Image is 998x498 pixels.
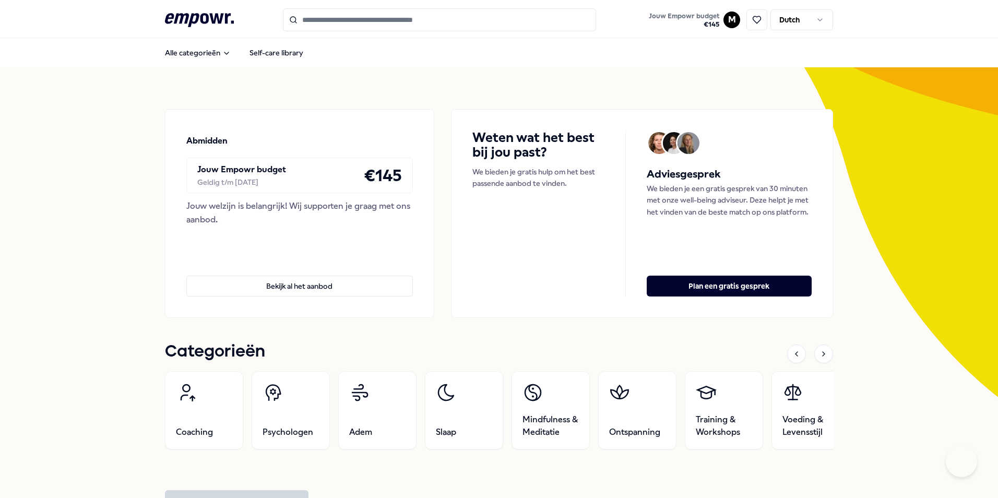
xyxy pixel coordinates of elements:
[186,199,413,226] div: Jouw welzijn is belangrijk! Wij supporten je graag met ons aanbod.
[696,413,752,438] span: Training & Workshops
[241,42,312,63] a: Self-care library
[946,446,977,477] iframe: Help Scout Beacon - Open
[685,371,763,449] a: Training & Workshops
[186,259,413,297] a: Bekijk al het aanbod
[349,426,372,438] span: Adem
[598,371,676,449] a: Ontspanning
[197,176,286,188] div: Geldig t/m [DATE]
[197,163,286,176] p: Jouw Empowr budget
[782,413,839,438] span: Voeding & Levensstijl
[647,276,812,297] button: Plan een gratis gesprek
[157,42,239,63] button: Alle categorieën
[663,132,685,154] img: Avatar
[771,371,850,449] a: Voeding & Levensstijl
[522,413,579,438] span: Mindfulness & Meditatie
[472,131,604,160] h4: Weten wat het best bij jou past?
[512,371,590,449] a: Mindfulness & Meditatie
[609,426,660,438] span: Ontspanning
[186,276,413,297] button: Bekijk al het aanbod
[678,132,699,154] img: Avatar
[436,426,456,438] span: Slaap
[472,166,604,189] p: We bieden je gratis hulp om het best passende aanbod te vinden.
[648,132,670,154] img: Avatar
[647,183,812,218] p: We bieden je een gratis gesprek van 30 minuten met onze well-being adviseur. Deze helpt je met he...
[647,10,721,31] button: Jouw Empowr budget€145
[186,134,228,148] p: Abmidden
[338,371,417,449] a: Adem
[649,12,719,20] span: Jouw Empowr budget
[723,11,740,28] button: M
[364,162,402,188] h4: € 145
[165,339,265,365] h1: Categorieën
[263,426,313,438] span: Psychologen
[647,166,812,183] h5: Adviesgesprek
[165,371,243,449] a: Coaching
[425,371,503,449] a: Slaap
[176,426,213,438] span: Coaching
[157,42,312,63] nav: Main
[645,9,723,31] a: Jouw Empowr budget€145
[649,20,719,29] span: € 145
[283,8,596,31] input: Search for products, categories or subcategories
[252,371,330,449] a: Psychologen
